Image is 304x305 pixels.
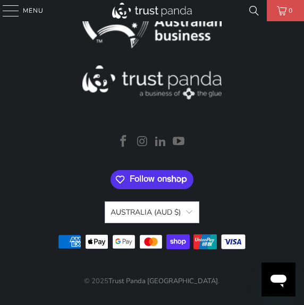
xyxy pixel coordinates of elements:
span: Menu [23,5,44,16]
p: © 2025 . [84,265,219,287]
button: Australia (AUD $) [105,201,199,223]
a: Trust Panda Australia on Facebook [116,133,132,152]
iframe: Button to launch messaging window, conversation in progress [261,262,295,296]
a: Trust Panda Australia on Instagram [134,133,150,152]
img: Trust Panda Australia [112,3,192,19]
a: Trust Panda Australia on YouTube [171,133,187,152]
a: Trust Panda Australia on LinkedIn [153,133,168,152]
a: Trust Panda [GEOGRAPHIC_DATA] [108,276,218,286]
